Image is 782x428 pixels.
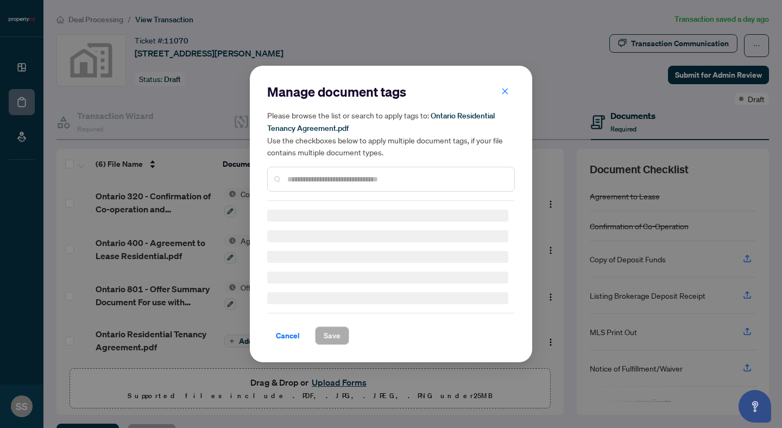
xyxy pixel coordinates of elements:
[739,390,771,423] button: Open asap
[315,326,349,345] button: Save
[267,109,515,158] h5: Please browse the list or search to apply tags to: Use the checkboxes below to apply multiple doc...
[267,83,515,100] h2: Manage document tags
[267,326,308,345] button: Cancel
[501,87,509,95] span: close
[276,327,300,344] span: Cancel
